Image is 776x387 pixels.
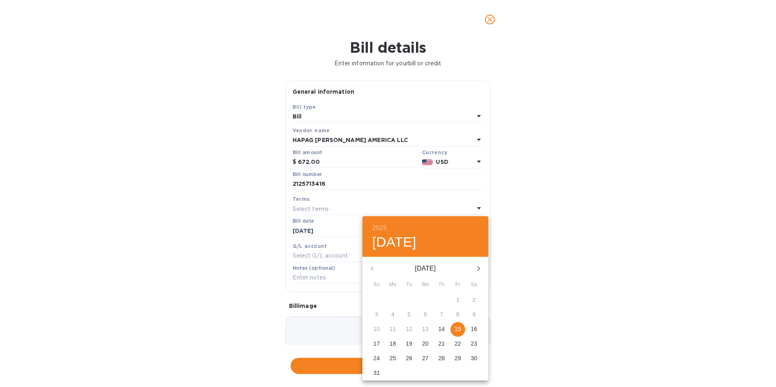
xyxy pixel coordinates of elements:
span: Sa [467,281,481,289]
p: 25 [390,354,396,362]
button: 15 [451,322,465,337]
button: 22 [451,337,465,351]
p: 28 [438,354,445,362]
button: 17 [369,337,384,351]
span: Fr [451,281,465,289]
span: Su [369,281,384,289]
p: 21 [438,340,445,348]
button: 24 [369,351,384,366]
p: 16 [471,325,477,333]
p: 26 [406,354,412,362]
p: [DATE] [382,264,469,273]
button: 29 [451,351,465,366]
button: 27 [418,351,433,366]
button: 25 [386,351,400,366]
button: 19 [402,337,416,351]
p: 22 [455,340,461,348]
span: We [418,281,433,289]
p: 27 [422,354,429,362]
p: 14 [438,325,445,333]
p: 23 [471,340,477,348]
p: 17 [373,340,380,348]
button: 16 [467,322,481,337]
p: 19 [406,340,412,348]
p: 20 [422,340,429,348]
span: Mo [386,281,400,289]
p: 15 [455,325,461,333]
button: 31 [369,366,384,381]
button: 20 [418,337,433,351]
p: 29 [455,354,461,362]
p: 31 [373,369,380,377]
button: 18 [386,337,400,351]
button: 14 [434,322,449,337]
p: 18 [390,340,396,348]
span: Th [434,281,449,289]
button: 28 [434,351,449,366]
button: 30 [467,351,481,366]
button: 26 [402,351,416,366]
button: 23 [467,337,481,351]
button: 21 [434,337,449,351]
button: 2025 [372,222,387,234]
p: 30 [471,354,477,362]
span: Tu [402,281,416,289]
button: [DATE] [372,234,416,251]
p: 24 [373,354,380,362]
